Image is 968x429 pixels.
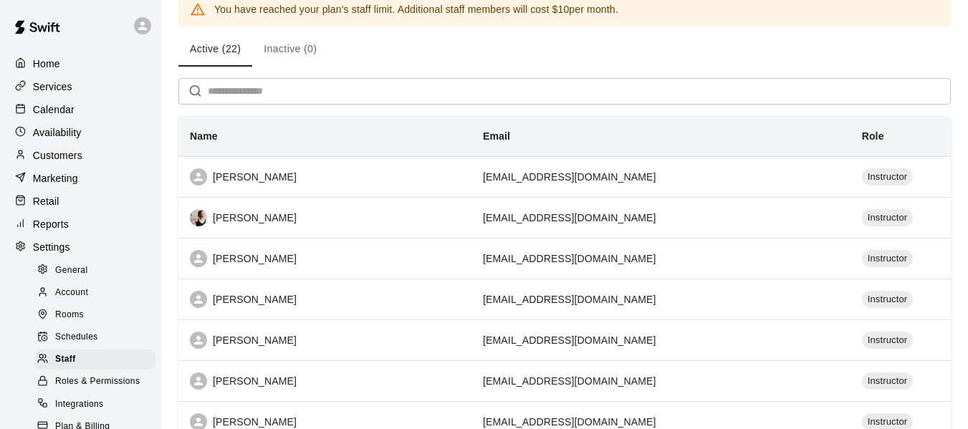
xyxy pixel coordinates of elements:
a: Home [11,53,150,74]
div: [PERSON_NAME] [190,372,460,390]
div: Rooms [34,305,155,325]
p: Settings [33,240,70,254]
a: Schedules [34,327,161,349]
span: Instructor [862,334,914,347]
span: Account [55,286,88,300]
span: Rooms [55,308,84,322]
div: [PERSON_NAME] [190,250,460,267]
a: Availability [11,122,150,143]
div: Staff [34,350,155,370]
p: Services [33,79,72,94]
p: Home [33,57,60,71]
div: Roles & Permissions [34,372,155,392]
b: Email [483,130,510,142]
td: [EMAIL_ADDRESS][DOMAIN_NAME] [471,238,850,279]
img: cd47d918-9cca-4b32-890c-6e766c7ca36f%2F8e786543-f3cd-4506-84ec-d52020cc61b5_image-1752686547088 [190,209,207,226]
span: Instructor [862,170,914,184]
span: Instructor [862,375,914,388]
div: Instructor [862,168,914,185]
a: Customers [11,145,150,166]
td: [EMAIL_ADDRESS][DOMAIN_NAME] [471,360,850,401]
a: Rooms [34,304,161,327]
span: General [55,264,88,278]
div: [PERSON_NAME] [190,332,460,349]
a: Account [34,281,161,304]
span: Staff [55,352,76,367]
p: Calendar [33,102,75,117]
a: Calendar [11,99,150,120]
span: Schedules [55,330,98,344]
div: General [34,261,155,281]
b: Name [190,130,218,142]
td: [EMAIL_ADDRESS][DOMAIN_NAME] [471,319,850,360]
b: Role [862,130,884,142]
a: Marketing [11,168,150,189]
span: Instructor [862,252,914,266]
span: Instructor [862,415,914,429]
div: Instructor [862,372,914,390]
div: Instructor [862,332,914,349]
a: Services [11,76,150,97]
a: Staff [34,349,161,371]
td: [EMAIL_ADDRESS][DOMAIN_NAME] [471,156,850,197]
a: Reports [11,213,150,235]
div: [PERSON_NAME] [190,209,460,226]
div: Instructor [862,209,914,226]
p: Retail [33,194,59,208]
div: Schedules [34,327,155,347]
button: Active (22) [178,32,252,67]
span: Instructor [862,293,914,307]
div: Integrations [34,395,155,415]
div: [PERSON_NAME] [190,168,460,185]
td: [EMAIL_ADDRESS][DOMAIN_NAME] [471,279,850,319]
a: Integrations [34,393,161,415]
a: Settings [11,236,150,258]
a: General [34,259,161,281]
td: [EMAIL_ADDRESS][DOMAIN_NAME] [471,197,850,238]
a: Roles & Permissions [34,371,161,393]
span: Integrations [55,397,104,412]
span: Instructor [862,211,914,225]
p: Availability [33,125,82,140]
p: Marketing [33,171,78,185]
div: Instructor [862,291,914,308]
p: Reports [33,217,69,231]
div: Instructor [862,250,914,267]
div: [PERSON_NAME] [190,291,460,308]
p: Customers [33,148,82,163]
button: Inactive (0) [252,32,328,67]
a: Retail [11,191,150,212]
div: Account [34,283,155,303]
span: Roles & Permissions [55,375,140,389]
